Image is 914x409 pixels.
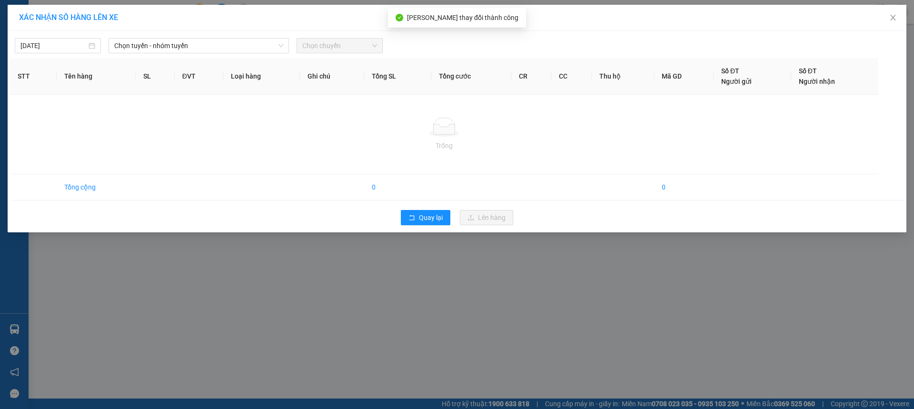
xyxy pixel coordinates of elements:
[654,174,714,200] td: 0
[407,14,518,21] span: [PERSON_NAME] thay đổi thành công
[300,58,365,95] th: Ghi chú
[364,58,431,95] th: Tổng SL
[408,214,415,222] span: rollback
[431,58,511,95] th: Tổng cước
[460,210,513,225] button: uploadLên hàng
[721,67,739,75] span: Số ĐT
[19,13,118,22] span: XÁC NHẬN SỐ HÀNG LÊN XE
[401,210,450,225] button: rollbackQuay lại
[799,67,817,75] span: Số ĐT
[223,58,300,95] th: Loại hàng
[302,39,377,53] span: Chọn chuyến
[364,174,431,200] td: 0
[278,43,284,49] span: down
[396,14,403,21] span: check-circle
[18,140,871,151] div: Trống
[799,78,835,85] span: Người nhận
[57,58,136,95] th: Tên hàng
[511,58,552,95] th: CR
[889,14,897,21] span: close
[654,58,714,95] th: Mã GD
[721,78,752,85] span: Người gửi
[419,212,443,223] span: Quay lại
[551,58,592,95] th: CC
[57,174,136,200] td: Tổng cộng
[880,5,906,31] button: Close
[20,40,87,51] input: 13/09/2025
[592,58,654,95] th: Thu hộ
[136,58,174,95] th: SL
[114,39,283,53] span: Chọn tuyến - nhóm tuyến
[175,58,223,95] th: ĐVT
[10,58,57,95] th: STT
